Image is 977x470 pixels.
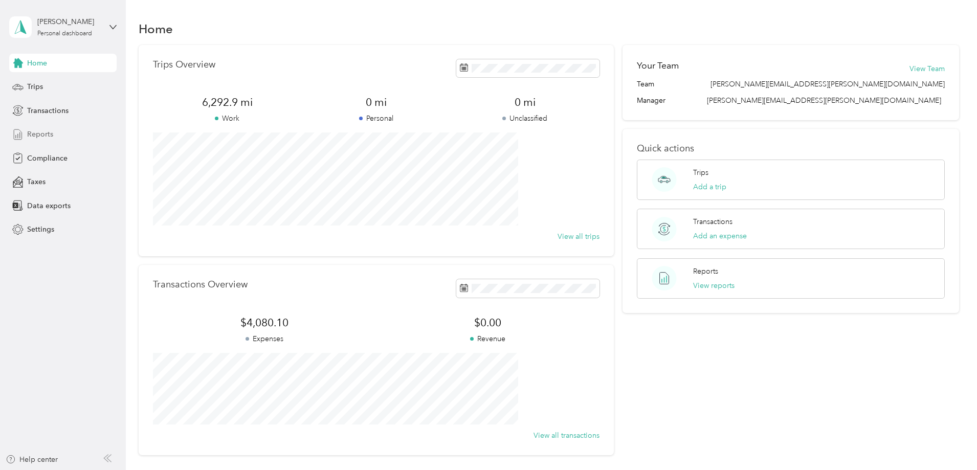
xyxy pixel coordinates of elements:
p: Work [153,113,302,124]
h2: Your Team [637,59,679,72]
span: 0 mi [451,95,599,109]
p: Unclassified [451,113,599,124]
span: 0 mi [302,95,451,109]
p: Reports [693,266,718,277]
span: Trips [27,81,43,92]
span: 6,292.9 mi [153,95,302,109]
span: Settings [27,224,54,235]
span: Taxes [27,176,46,187]
div: Personal dashboard [37,31,92,37]
span: Team [637,79,654,89]
iframe: Everlance-gr Chat Button Frame [920,413,977,470]
span: Reports [27,129,53,140]
button: View all transactions [534,430,599,441]
span: Transactions [27,105,69,116]
span: Home [27,58,47,69]
span: $0.00 [376,316,599,330]
span: Manager [637,95,665,106]
button: Add an expense [693,231,747,241]
p: Quick actions [637,143,945,154]
p: Personal [302,113,451,124]
h1: Home [139,24,173,34]
span: [PERSON_NAME][EMAIL_ADDRESS][PERSON_NAME][DOMAIN_NAME] [710,79,945,89]
p: Expenses [153,333,376,344]
button: View Team [909,63,945,74]
button: Help center [6,454,58,465]
span: Compliance [27,153,68,164]
button: Add a trip [693,182,726,192]
span: $4,080.10 [153,316,376,330]
span: [PERSON_NAME][EMAIL_ADDRESS][PERSON_NAME][DOMAIN_NAME] [707,96,941,105]
button: View reports [693,280,735,291]
p: Trips [693,167,708,178]
div: [PERSON_NAME] [37,16,101,27]
p: Transactions Overview [153,279,248,290]
p: Transactions [693,216,732,227]
span: Data exports [27,200,71,211]
p: Revenue [376,333,599,344]
button: View all trips [558,231,599,242]
p: Trips Overview [153,59,215,70]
